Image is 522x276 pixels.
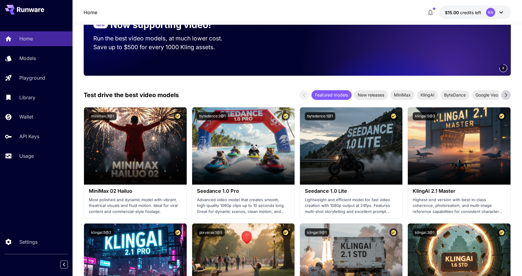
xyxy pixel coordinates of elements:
[96,22,105,28] p: NEW
[460,10,481,15] span: credits left
[300,107,402,185] img: alt
[60,261,68,268] button: Collapse sidebar
[89,228,114,236] button: klingai:5@2
[84,9,97,16] nav: breadcrumb
[472,90,502,100] div: Google Veo
[354,92,388,98] span: New releases
[354,90,388,100] div: New releases
[390,92,414,98] span: MiniMax
[498,228,506,236] button: Certified Model – Vetted for best performance and includes a commercial license.
[19,94,35,101] p: Library
[486,8,495,17] div: KR
[19,238,37,246] p: Settings
[282,228,290,236] button: Certified Model – Vetted for best performance and includes a commercial license.
[19,113,33,120] p: Wallet
[440,90,469,100] div: ByteDance
[65,259,72,270] div: Collapse sidebar
[390,90,414,100] div: MiniMax
[19,133,39,140] p: API Keys
[311,90,352,100] div: Featured models
[93,43,234,52] p: Save up to $500 for every 1000 Kling assets.
[413,197,505,215] p: Highest-end version with best-in-class coherence, photorealism, and multi-image reference capabil...
[174,228,182,236] button: Certified Model – Vetted for best performance and includes a commercial license.
[389,228,398,236] button: Certified Model – Vetted for best performance and includes a commercial license.
[502,66,504,70] span: 2
[417,90,438,100] div: KlingAI
[282,112,290,120] button: Certified Model – Vetted for best performance and includes a commercial license.
[197,112,228,120] button: bytedance:2@1
[19,152,34,160] p: Usage
[19,74,45,81] p: Playground
[84,90,179,100] p: Test drive the best video models
[305,188,398,194] h3: Seedance 1.0 Lite
[413,228,437,236] button: klingai:3@1
[305,112,335,120] button: bytedance:1@1
[84,107,186,185] img: alt
[197,228,225,236] button: pixverse:1@5
[408,107,510,185] img: alt
[440,92,469,98] span: ByteDance
[305,197,398,215] p: Lightweight and efficient model for fast video creation with 1080p output at 24fps. Features mult...
[305,228,329,236] button: klingai:5@1
[413,188,505,194] h3: KlingAI 2.1 Master
[84,9,97,16] a: Home
[19,35,33,42] p: Home
[389,112,398,120] button: Certified Model – Vetted for best performance and includes a commercial license.
[19,55,36,62] p: Models
[197,188,290,194] h3: Seedance 1.0 Pro
[439,5,511,19] button: $14.99825KR
[413,112,437,120] button: klingai:5@3
[89,197,182,215] p: Most polished and dynamic model with vibrant, theatrical visuals and fluid motion. Ideal for vira...
[311,92,352,98] span: Featured models
[498,112,506,120] button: Certified Model – Vetted for best performance and includes a commercial license.
[192,107,295,185] img: alt
[89,188,182,194] h3: MiniMax 02 Hailuo
[110,18,211,32] p: Now supporting video!
[197,197,290,215] p: Advanced video model that creates smooth, high-quality 1080p clips up to 10 seconds long. Great f...
[93,34,234,43] p: Run the best video models, at much lower cost.
[89,112,117,120] button: minimax:3@1
[472,92,502,98] span: Google Veo
[417,92,438,98] span: KlingAI
[445,9,481,16] div: $14.99825
[174,112,182,120] button: Certified Model – Vetted for best performance and includes a commercial license.
[445,10,460,15] span: $15.00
